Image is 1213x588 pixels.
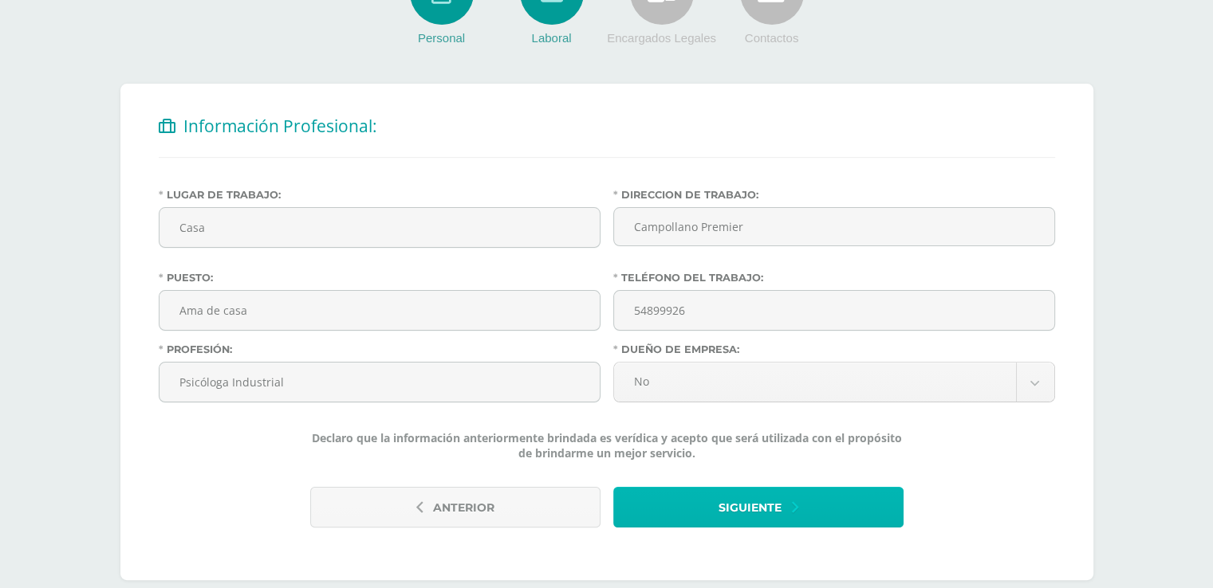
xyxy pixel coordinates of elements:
input: Lugar de Trabajo [160,208,600,247]
span: Personal [418,31,465,45]
input: Profesión [160,363,600,402]
span: Contactos [745,31,799,45]
label: Dueño de empresa: [613,343,1055,355]
label: Profesión: [159,343,601,355]
span: Información Profesional: [183,115,377,137]
input: Direccion de trabajo [613,207,1055,246]
span: Encargados Legales [607,31,716,45]
span: Anterior [433,488,494,527]
input: Teléfono del trabajo [614,291,1054,330]
span: No [634,363,996,400]
label: Lugar de Trabajo: [159,189,601,201]
span: Declaro que la información anteriormente brindada es verídica y acepto que será utilizada con el ... [310,430,904,461]
label: Direccion de trabajo: [613,189,1055,201]
input: Puesto [160,291,600,330]
button: Siguiente [613,487,904,527]
button: Anterior [310,487,601,527]
span: Siguiente [719,488,782,527]
label: Teléfono del trabajo: [613,272,1055,284]
a: No [614,363,1054,402]
span: Laboral [531,31,571,45]
label: Puesto: [159,272,601,284]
